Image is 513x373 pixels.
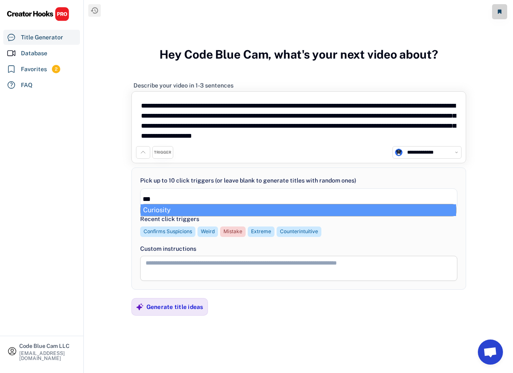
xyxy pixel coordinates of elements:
div: Mistake [223,228,242,235]
div: FAQ [21,81,33,90]
h3: Hey Code Blue Cam, what's your next video about? [159,39,438,70]
div: Describe your video in 1-3 sentences [133,82,233,89]
img: unnamed.jpg [395,149,403,156]
div: Title Generator [21,33,63,42]
div: Database [21,49,47,58]
div: Custom instructions [140,244,457,253]
div: Code Blue Cam LLC [19,343,76,349]
div: Recent click triggers [140,215,199,224]
div: Weird [201,228,215,235]
div: Favorites [21,65,47,74]
li: Curiosity [141,204,456,216]
div: Confirms Suspicions [144,228,192,235]
div: [EMAIL_ADDRESS][DOMAIN_NAME] [19,351,76,361]
div: Extreme [251,228,271,235]
div: 2 [52,66,60,73]
div: Generate title ideas [146,303,203,311]
img: CHPRO%20Logo.svg [7,7,69,21]
div: Pick up to 10 click triggers (or leave blank to generate titles with random ones) [140,176,356,185]
div: Counterintuitive [280,228,318,235]
div: TRIGGER [154,150,171,155]
a: Open chat [478,340,503,365]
